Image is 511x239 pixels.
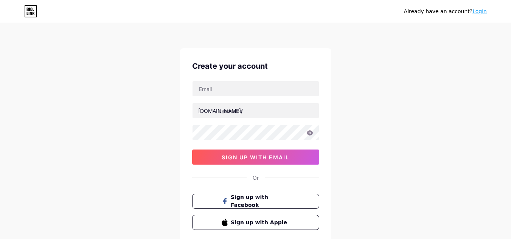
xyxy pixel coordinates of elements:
a: Login [472,8,487,14]
span: Sign up with Apple [231,219,289,227]
button: sign up with email [192,150,319,165]
div: Or [253,174,259,182]
div: Already have an account? [404,8,487,15]
input: Email [193,81,319,96]
button: Sign up with Apple [192,215,319,230]
span: Sign up with Facebook [231,193,289,209]
span: sign up with email [222,154,289,160]
input: username [193,103,319,118]
div: Create your account [192,60,319,72]
button: Sign up with Facebook [192,194,319,209]
div: [DOMAIN_NAME]/ [198,107,243,115]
